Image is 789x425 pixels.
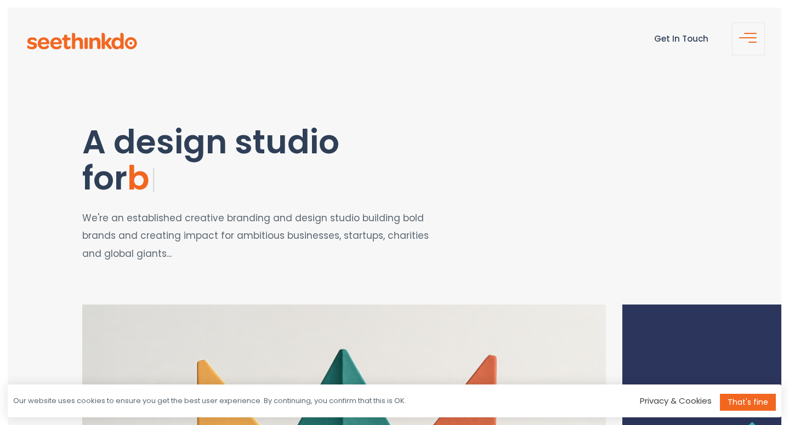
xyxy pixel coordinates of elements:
[27,33,137,49] img: see-think-do-logo.png
[82,124,493,198] h1: A design studio for
[654,33,708,44] a: Get In Touch
[13,396,406,406] div: Our website uses cookies to ensure you get the best user experience. By continuing, you confirm t...
[82,209,440,262] p: We're an established creative branding and design studio building bold brands and creating impact...
[127,155,152,201] span: b
[151,160,157,199] span: |
[640,395,712,406] a: Privacy & Cookies
[720,394,776,411] a: That's fine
